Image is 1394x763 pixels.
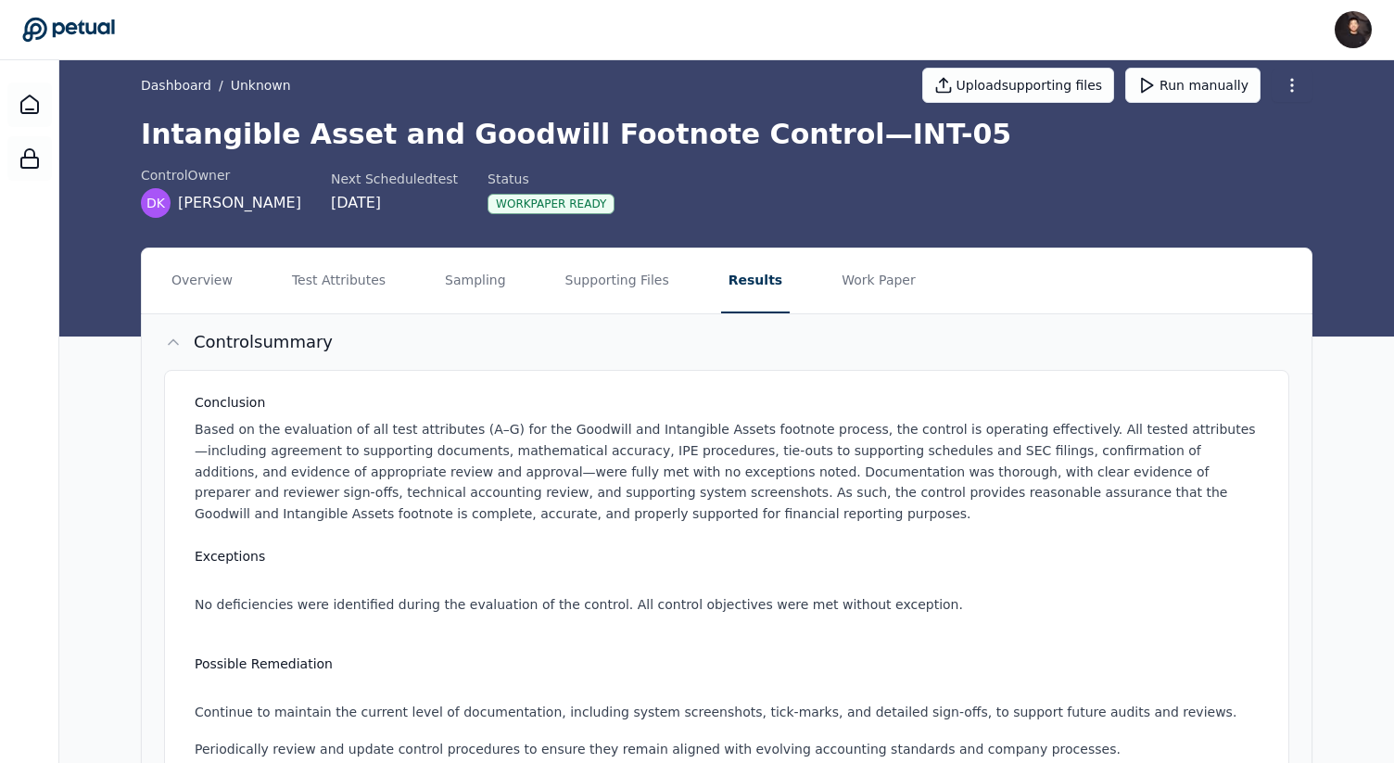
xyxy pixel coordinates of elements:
[141,118,1312,151] h1: Intangible Asset and Goodwill Footnote Control — INT-05
[195,703,1266,721] li: Continue to maintain the current level of documentation, including system screenshots, tick-marks...
[178,192,301,214] span: [PERSON_NAME]
[488,194,615,214] div: Workpaper Ready
[285,248,393,313] button: Test Attributes
[231,76,291,95] button: Unknown
[721,248,790,313] button: Results
[1125,68,1261,103] button: Run manually
[195,655,1266,673] h3: Possible Remediation
[141,76,211,95] a: Dashboard
[331,170,458,188] div: Next Scheduled test
[922,68,1115,103] button: Uploadsupporting files
[195,595,1266,614] li: No deficiencies were identified during the evaluation of the control. All control objectives were...
[141,76,291,95] div: /
[141,166,301,184] div: control Owner
[146,194,165,212] span: DK
[7,83,52,127] a: Dashboard
[142,314,1312,370] button: Controlsummary
[195,740,1266,758] li: Periodically review and update control procedures to ensure they remain aligned with evolving acc...
[142,248,1312,313] nav: Tabs
[195,547,1266,566] h3: Exceptions
[437,248,513,313] button: Sampling
[194,329,333,355] h2: Control summary
[195,393,1266,412] h3: Conclusion
[488,170,615,188] div: Status
[22,17,115,43] a: Go to Dashboard
[164,248,240,313] button: Overview
[7,136,52,181] a: SOC
[1335,11,1372,48] img: James Lee
[558,248,677,313] button: Supporting Files
[195,419,1266,525] p: Based on the evaluation of all test attributes (A–G) for the Goodwill and Intangible Assets footn...
[834,248,923,313] button: Work Paper
[331,192,458,214] div: [DATE]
